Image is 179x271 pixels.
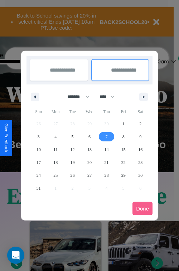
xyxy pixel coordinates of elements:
div: Give Feedback [4,124,9,153]
span: 26 [71,169,75,182]
button: 24 [30,169,47,182]
span: Sat [132,106,149,117]
span: 15 [121,143,126,156]
button: 7 [98,130,115,143]
span: 13 [87,143,92,156]
span: 7 [105,130,107,143]
button: 19 [64,156,81,169]
span: 21 [104,156,108,169]
span: Wed [81,106,98,117]
button: 5 [64,130,81,143]
button: 28 [98,169,115,182]
button: 16 [132,143,149,156]
button: 15 [115,143,132,156]
span: 12 [71,143,75,156]
span: 2 [139,117,141,130]
span: 17 [37,156,41,169]
button: 4 [47,130,64,143]
button: 12 [64,143,81,156]
button: 31 [30,182,47,195]
button: 14 [98,143,115,156]
span: 11 [53,143,58,156]
span: 19 [71,156,75,169]
span: 28 [104,169,108,182]
span: 6 [88,130,91,143]
span: 14 [104,143,108,156]
button: Done [132,202,153,215]
span: 8 [122,130,125,143]
span: Sun [30,106,47,117]
button: 23 [132,156,149,169]
span: Tue [64,106,81,117]
span: 24 [37,169,41,182]
span: 22 [121,156,126,169]
span: 5 [72,130,74,143]
button: 1 [115,117,132,130]
button: 9 [132,130,149,143]
span: 9 [139,130,141,143]
span: 1 [122,117,125,130]
span: 29 [121,169,126,182]
span: Mon [47,106,64,117]
span: 23 [138,156,142,169]
button: 11 [47,143,64,156]
button: 29 [115,169,132,182]
button: 2 [132,117,149,130]
span: 27 [87,169,92,182]
span: 25 [53,169,58,182]
span: 20 [87,156,92,169]
button: 3 [30,130,47,143]
span: 4 [54,130,57,143]
span: 30 [138,169,142,182]
button: 20 [81,156,98,169]
button: 8 [115,130,132,143]
button: 10 [30,143,47,156]
button: 13 [81,143,98,156]
span: 18 [53,156,58,169]
span: 16 [138,143,142,156]
button: 25 [47,169,64,182]
button: 30 [132,169,149,182]
div: Open Intercom Messenger [7,247,24,264]
button: 21 [98,156,115,169]
span: Fri [115,106,132,117]
button: 22 [115,156,132,169]
span: 10 [37,143,41,156]
button: 17 [30,156,47,169]
button: 6 [81,130,98,143]
button: 27 [81,169,98,182]
span: 31 [37,182,41,195]
button: 18 [47,156,64,169]
span: Thu [98,106,115,117]
button: 26 [64,169,81,182]
span: 3 [38,130,40,143]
